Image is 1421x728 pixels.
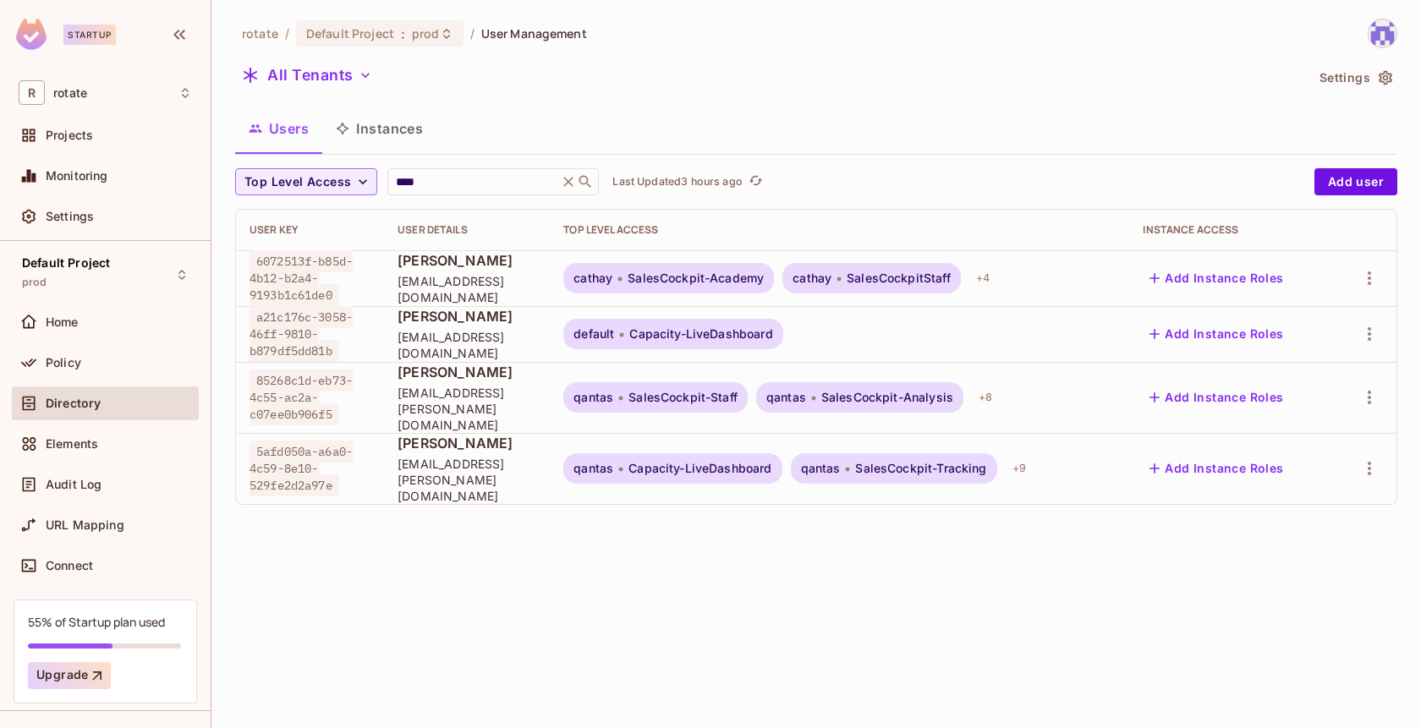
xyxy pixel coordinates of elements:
[766,391,806,404] span: qantas
[46,478,101,491] span: Audit Log
[1143,265,1290,292] button: Add Instance Roles
[398,385,536,433] span: [EMAIL_ADDRESS][PERSON_NAME][DOMAIN_NAME]
[250,250,353,306] span: 6072513f-b85d-4b12-b2a4-9193b1c61de0
[746,172,766,192] button: refresh
[821,391,953,404] span: SalesCockpit-Analysis
[16,19,47,50] img: SReyMgAAAABJRU5ErkJggg==
[398,223,536,237] div: User Details
[19,80,45,105] span: R
[398,251,536,270] span: [PERSON_NAME]
[470,25,475,41] li: /
[46,518,124,532] span: URL Mapping
[628,462,771,475] span: Capacity-LiveDashboard
[250,306,353,362] span: a21c176c-3058-46ff-9810-b879df5dd81b
[1006,455,1033,482] div: + 9
[46,559,93,572] span: Connect
[235,62,379,89] button: All Tenants
[28,662,111,689] button: Upgrade
[1143,320,1290,348] button: Add Instance Roles
[398,456,536,504] span: [EMAIL_ADDRESS][PERSON_NAME][DOMAIN_NAME]
[1143,384,1290,411] button: Add Instance Roles
[847,271,951,285] span: SalesCockpitStaff
[398,273,536,305] span: [EMAIL_ADDRESS][DOMAIN_NAME]
[629,327,772,341] span: Capacity-LiveDashboard
[244,172,351,193] span: Top Level Access
[306,25,394,41] span: Default Project
[398,363,536,381] span: [PERSON_NAME]
[46,397,101,410] span: Directory
[573,327,614,341] span: default
[1143,223,1319,237] div: Instance Access
[46,356,81,369] span: Policy
[63,25,116,45] div: Startup
[398,307,536,326] span: [PERSON_NAME]
[573,462,613,475] span: qantas
[972,384,999,411] div: + 8
[22,276,47,289] span: prod
[250,441,353,496] span: 5afd050a-a6a0-4c59-8e10-529fe2d2a97e
[855,462,986,475] span: SalesCockpit-Tracking
[481,25,587,41] span: User Management
[801,462,841,475] span: qantas
[235,168,377,195] button: Top Level Access
[400,27,406,41] span: :
[242,25,278,41] span: the active workspace
[743,172,766,192] span: Click to refresh data
[250,223,370,237] div: User Key
[1143,455,1290,482] button: Add Instance Roles
[749,173,763,190] span: refresh
[46,169,108,183] span: Monitoring
[793,271,831,285] span: cathay
[46,437,98,451] span: Elements
[1369,19,1396,47] img: yoongjia@letsrotate.com
[412,25,440,41] span: prod
[22,256,110,270] span: Default Project
[1313,64,1397,91] button: Settings
[398,329,536,361] span: [EMAIL_ADDRESS][DOMAIN_NAME]
[628,271,764,285] span: SalesCockpit-Academy
[398,434,536,452] span: [PERSON_NAME]
[563,223,1116,237] div: Top Level Access
[628,391,738,404] span: SalesCockpit-Staff
[322,107,436,150] button: Instances
[46,315,79,329] span: Home
[235,107,322,150] button: Users
[53,86,87,100] span: Workspace: rotate
[573,271,612,285] span: cathay
[46,210,94,223] span: Settings
[1314,168,1397,195] button: Add user
[612,175,742,189] p: Last Updated 3 hours ago
[573,391,613,404] span: qantas
[28,614,165,630] div: 55% of Startup plan used
[285,25,289,41] li: /
[969,265,996,292] div: + 4
[46,129,93,142] span: Projects
[250,369,353,425] span: 85268c1d-eb73-4c55-ac2a-c07ee0b906f5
